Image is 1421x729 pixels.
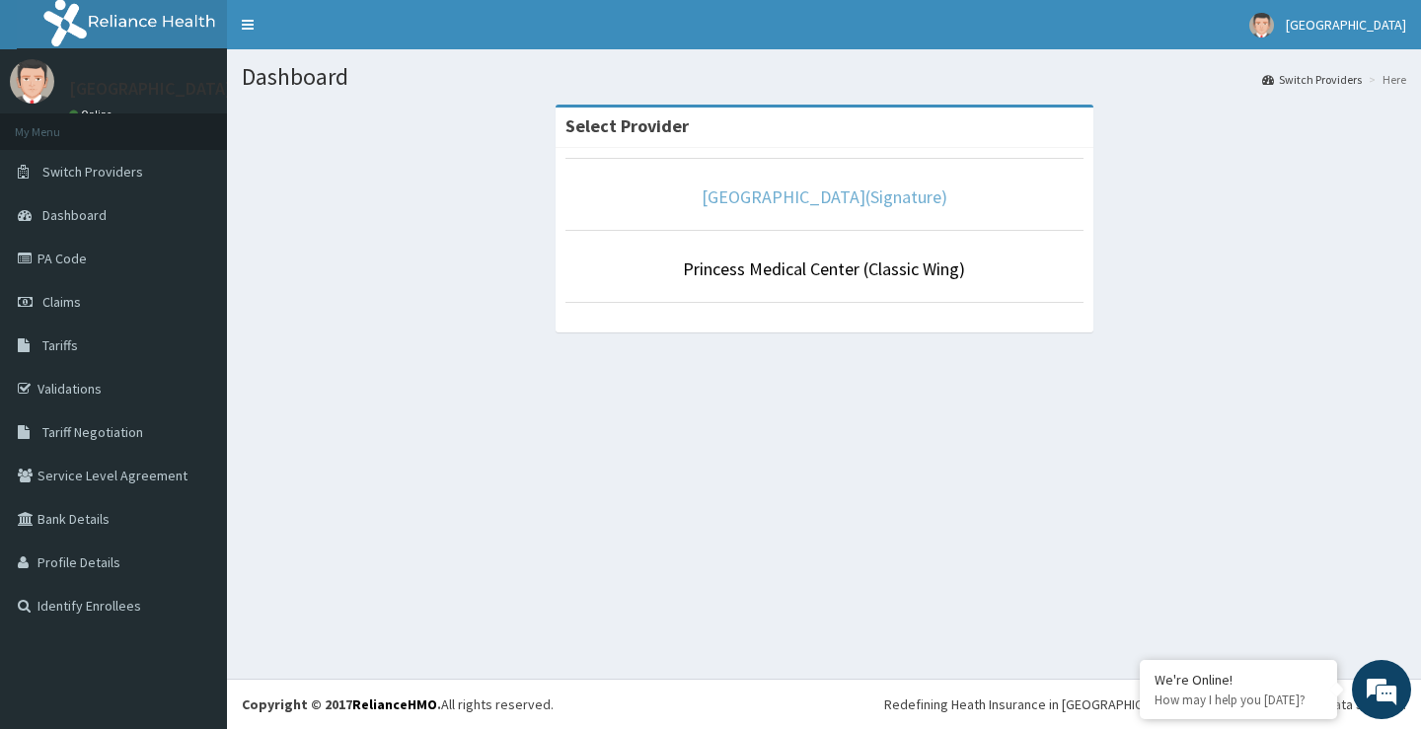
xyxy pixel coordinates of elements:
span: Dashboard [42,206,107,224]
div: We're Online! [1155,671,1322,689]
a: Switch Providers [1262,71,1362,88]
footer: All rights reserved. [227,679,1421,729]
div: Redefining Heath Insurance in [GEOGRAPHIC_DATA] using Telemedicine and Data Science! [884,694,1406,714]
a: [GEOGRAPHIC_DATA](Signature) [702,185,947,208]
strong: Select Provider [565,114,689,137]
li: Here [1364,71,1406,88]
img: User Image [1249,13,1274,37]
span: Switch Providers [42,163,143,181]
a: RelianceHMO [352,695,437,713]
img: User Image [10,59,54,104]
span: Tariffs [42,336,78,354]
strong: Copyright © 2017 . [242,695,441,713]
span: [GEOGRAPHIC_DATA] [1286,16,1406,34]
a: Princess Medical Center (Classic Wing) [683,257,965,280]
p: How may I help you today? [1155,692,1322,708]
h1: Dashboard [242,64,1406,90]
span: Tariff Negotiation [42,423,143,441]
span: Claims [42,293,81,311]
p: [GEOGRAPHIC_DATA] [69,80,232,98]
a: Online [69,108,116,121]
